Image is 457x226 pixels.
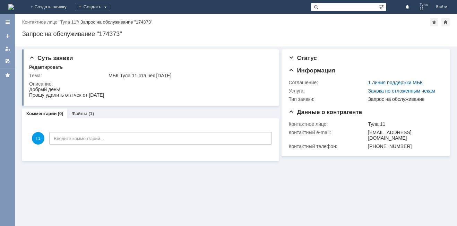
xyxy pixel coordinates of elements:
a: Создать заявку [2,31,13,42]
span: Т1 [32,132,44,145]
div: Запрос на обслуживание [368,96,440,102]
div: МБК Тула 11 отл чек [DATE] [109,73,269,78]
span: Суть заявки [29,55,73,61]
a: Мои согласования [2,55,13,67]
div: (1) [88,111,94,116]
img: logo [8,4,14,10]
span: Статус [288,55,317,61]
div: Добавить в избранное [430,18,438,26]
a: Мои заявки [2,43,13,54]
div: Сделать домашней страницей [441,18,450,26]
div: Описание: [29,81,271,87]
div: Тип заявки: [288,96,367,102]
span: 11 [420,7,428,11]
div: Запрос на обслуживание "174373" [22,31,450,37]
span: Данные о контрагенте [288,109,362,115]
div: Соглашение: [288,80,367,85]
div: Услуга: [288,88,367,94]
a: Заявка по отложенным чекам [368,88,435,94]
div: Контактное лицо: [288,121,367,127]
span: Тула [420,3,428,7]
div: [PHONE_NUMBER] [368,144,440,149]
a: Перейти на домашнюю страницу [8,4,14,10]
div: Контактный e-mail: [288,130,367,135]
div: Создать [75,3,110,11]
a: Контактное лицо "Тула 11" [22,19,78,25]
div: Запрос на обслуживание "174373" [80,19,153,25]
a: 1 линия поддержки МБК [368,80,423,85]
a: Файлы [71,111,87,116]
div: / [22,19,80,25]
div: (0) [58,111,63,116]
span: Расширенный поиск [379,3,386,10]
span: Информация [288,67,335,74]
div: Контактный телефон: [288,144,367,149]
a: Комментарии [26,111,57,116]
div: Редактировать [29,64,63,70]
div: Тула 11 [368,121,440,127]
div: [EMAIL_ADDRESS][DOMAIN_NAME] [368,130,440,141]
div: Тема: [29,73,107,78]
